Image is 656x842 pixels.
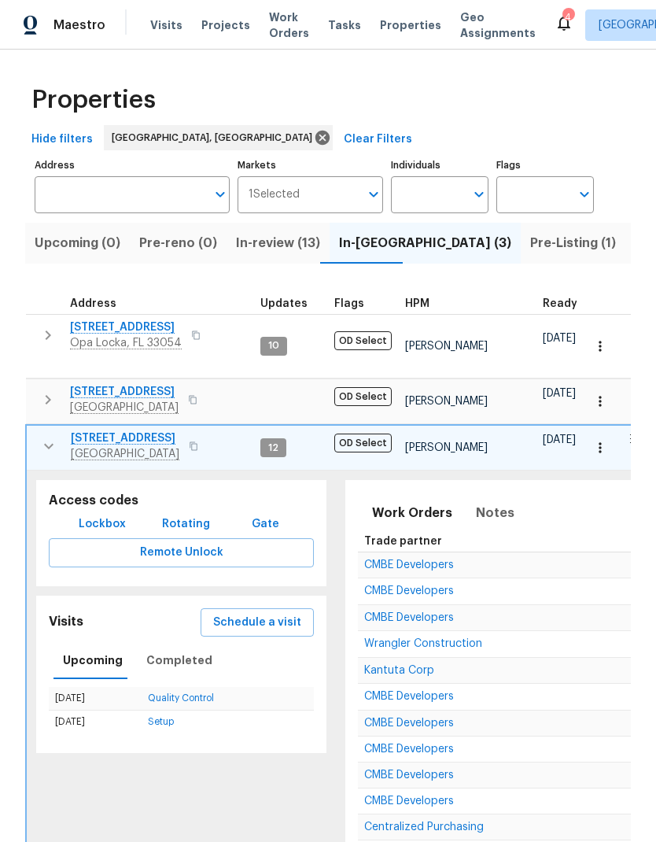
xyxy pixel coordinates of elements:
span: HPM [405,298,429,309]
span: CMBE Developers [364,612,454,623]
span: Updates [260,298,308,309]
button: Open [363,183,385,205]
span: Work Orders [372,502,452,524]
div: 4 [562,9,573,25]
a: Centralized Purchasing [364,822,484,832]
span: Ready [543,298,577,309]
span: Properties [31,92,156,108]
div: Earliest renovation start date (first business day after COE or Checkout) [543,298,592,309]
span: Hide filters [31,130,93,150]
span: Rotating [162,515,210,534]
span: Gate [246,515,284,534]
span: Trade partner [364,536,442,547]
span: [DATE] [543,388,576,399]
span: OD Select [334,434,392,452]
span: Clear Filters [344,130,412,150]
span: [PERSON_NAME] [405,396,488,407]
span: Upcoming [63,651,123,670]
td: [DATE] [49,687,142,711]
button: Schedule a visit [201,608,314,637]
span: Projects [201,17,250,33]
span: [DATE] [543,434,576,445]
span: Work Orders [269,9,309,41]
span: Lockbox [79,515,126,534]
button: Remote Unlock [49,538,314,567]
a: Wrangler Construction [364,639,482,648]
button: Hide filters [25,125,99,154]
span: CMBE Developers [364,770,454,781]
button: Lockbox [72,510,132,539]
button: Gate [240,510,290,539]
label: Flags [496,161,594,170]
button: Clear Filters [337,125,418,154]
span: CMBE Developers [364,559,454,571]
a: CMBE Developers [364,796,454,806]
span: Pre-reno (0) [139,232,217,254]
span: Flags [334,298,364,309]
span: Wrangler Construction [364,638,482,649]
a: CMBE Developers [364,560,454,570]
span: CMBE Developers [364,796,454,807]
span: Tasks [328,20,361,31]
td: [DATE] [49,711,142,734]
span: Centralized Purchasing [364,822,484,833]
a: Quality Control [148,693,214,703]
h5: Access codes [49,493,314,509]
span: Kantuta Corp [364,665,434,676]
a: CMBE Developers [364,586,454,596]
span: Visits [150,17,182,33]
span: [DATE] [543,333,576,344]
span: OD Select [334,387,392,406]
span: Geo Assignments [460,9,536,41]
span: 1 Selected [249,188,300,201]
span: Schedule a visit [213,613,301,633]
a: CMBE Developers [364,613,454,622]
span: [PERSON_NAME] [405,442,488,453]
a: Kantuta Corp [364,666,434,675]
span: Notes [476,502,514,524]
div: [GEOGRAPHIC_DATA], [GEOGRAPHIC_DATA] [104,125,333,150]
span: Completed [146,651,212,670]
span: [PERSON_NAME] [405,341,488,352]
label: Markets [238,161,384,170]
button: Open [468,183,490,205]
h5: Visits [49,614,83,630]
span: 10 [262,339,286,353]
span: Remote Unlock [61,543,301,563]
span: Address [70,298,116,309]
span: CMBE Developers [364,744,454,755]
span: Pre-Listing (1) [530,232,616,254]
button: Open [209,183,231,205]
span: CMBE Developers [364,691,454,702]
label: Individuals [391,161,488,170]
a: CMBE Developers [364,692,454,701]
span: Properties [380,17,441,33]
span: CMBE Developers [364,718,454,729]
span: CMBE Developers [364,585,454,596]
button: Rotating [156,510,216,539]
span: OD Select [334,331,392,350]
label: Address [35,161,230,170]
span: Maestro [53,17,105,33]
a: CMBE Developers [364,744,454,754]
span: [GEOGRAPHIC_DATA], [GEOGRAPHIC_DATA] [112,130,319,146]
span: In-review (13) [236,232,320,254]
span: Upcoming (0) [35,232,120,254]
span: 12 [262,441,285,455]
a: CMBE Developers [364,718,454,728]
a: CMBE Developers [364,770,454,780]
a: Setup [148,717,174,726]
span: In-[GEOGRAPHIC_DATA] (3) [339,232,511,254]
button: Open [573,183,595,205]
